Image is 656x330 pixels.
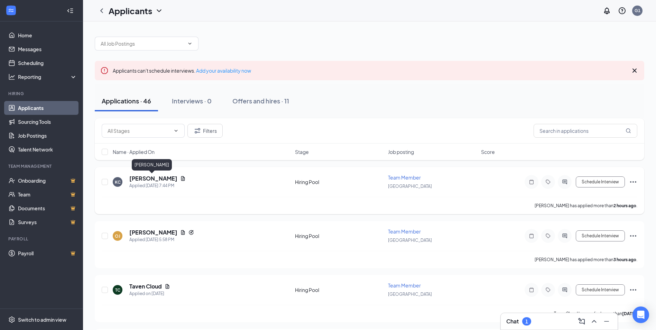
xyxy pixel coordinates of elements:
div: KC [115,179,121,185]
svg: ComposeMessage [578,317,586,326]
svg: Ellipses [629,286,637,294]
div: Open Intercom Messenger [632,306,649,323]
button: Schedule Interview [576,284,625,295]
div: Team Management [8,163,76,169]
svg: Document [165,284,170,289]
a: Applicants [18,101,77,115]
svg: Settings [8,316,15,323]
span: [GEOGRAPHIC_DATA] [388,292,432,297]
div: Switch to admin view [18,316,66,323]
span: Name · Applied On [113,148,155,155]
b: 2 hours ago [613,203,636,208]
div: OJ [115,233,120,239]
div: G1 [635,8,640,13]
svg: Tag [544,233,552,239]
svg: ChevronLeft [98,7,106,15]
svg: QuestionInfo [618,7,626,15]
div: Applications · 46 [102,97,151,105]
svg: Document [180,230,186,235]
svg: Reapply [188,230,194,235]
a: Sourcing Tools [18,115,77,129]
svg: Cross [630,66,639,75]
a: PayrollCrown [18,246,77,260]
svg: ChevronUp [590,317,598,326]
svg: Filter [193,127,202,135]
svg: ChevronDown [187,41,193,46]
button: Schedule Interview [576,176,625,187]
div: Interviews · 0 [172,97,212,105]
span: Applicants can't schedule interviews. [113,67,251,74]
span: Score [481,148,495,155]
h5: [PERSON_NAME] [129,229,177,236]
a: DocumentsCrown [18,201,77,215]
div: Hiring Pool [295,286,384,293]
svg: Note [527,233,536,239]
span: Stage [295,148,309,155]
button: Minimize [601,316,612,327]
h5: [PERSON_NAME] [129,175,177,182]
svg: Note [527,287,536,293]
svg: Minimize [602,317,611,326]
p: [PERSON_NAME] has applied more than . [535,257,637,263]
svg: Error [100,66,109,75]
div: Payroll [8,236,76,242]
svg: Analysis [8,73,15,80]
div: Applied [DATE] 7:44 PM [129,182,186,189]
a: Add your availability now [196,67,251,74]
div: TC [115,287,120,293]
h1: Applicants [109,5,152,17]
p: Taven Cloud has applied more than . [554,311,637,317]
svg: ActiveChat [561,287,569,293]
svg: WorkstreamLogo [8,7,15,14]
span: Team Member [388,174,421,181]
svg: Tag [544,179,552,185]
button: ComposeMessage [576,316,587,327]
svg: Tag [544,287,552,293]
div: Hiring [8,91,76,97]
div: 1 [525,319,528,324]
svg: ActiveChat [561,233,569,239]
h5: Taven Cloud [129,283,162,290]
input: Search in applications [534,124,637,138]
a: Home [18,28,77,42]
a: Talent Network [18,143,77,156]
span: Team Member [388,228,421,235]
div: Hiring Pool [295,232,384,239]
div: Hiring Pool [295,178,384,185]
a: TeamCrown [18,187,77,201]
b: [DATE] [622,311,636,316]
span: [GEOGRAPHIC_DATA] [388,238,432,243]
a: Job Postings [18,129,77,143]
span: [GEOGRAPHIC_DATA] [388,184,432,189]
svg: Collapse [67,7,74,14]
svg: Notifications [603,7,611,15]
div: Applied [DATE] 5:58 PM [129,236,194,243]
span: Job posting [388,148,414,155]
svg: MagnifyingGlass [626,128,631,134]
b: 3 hours ago [613,257,636,262]
svg: ChevronDown [155,7,163,15]
a: Messages [18,42,77,56]
svg: ActiveChat [561,179,569,185]
button: ChevronUp [589,316,600,327]
div: Offers and hires · 11 [232,97,289,105]
span: Team Member [388,282,421,288]
svg: ChevronDown [173,128,179,134]
a: Scheduling [18,56,77,70]
div: Reporting [18,73,77,80]
div: [PERSON_NAME] [132,159,172,171]
a: SurveysCrown [18,215,77,229]
div: Applied on [DATE] [129,290,170,297]
a: OnboardingCrown [18,174,77,187]
svg: Note [527,179,536,185]
svg: Document [180,176,186,181]
input: All Stages [108,127,170,135]
svg: Ellipses [629,232,637,240]
input: All Job Postings [101,40,184,47]
p: [PERSON_NAME] has applied more than . [535,203,637,209]
button: Filter Filters [187,124,223,138]
h3: Chat [506,318,519,325]
button: Schedule Interview [576,230,625,241]
svg: Ellipses [629,178,637,186]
